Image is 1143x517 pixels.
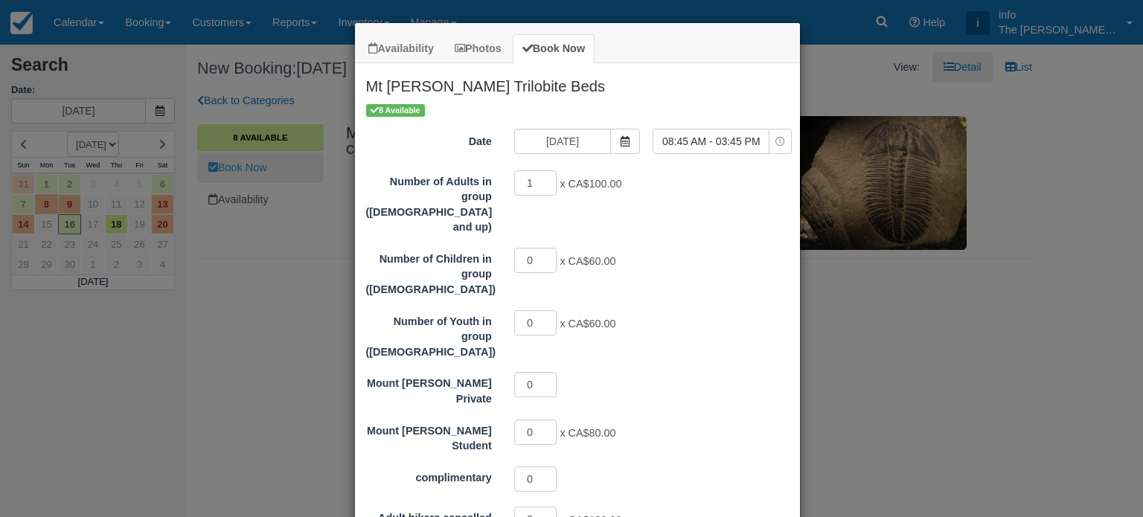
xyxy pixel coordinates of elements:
[560,178,621,190] span: x CA$100.00
[355,246,503,298] label: Number of Children in group (6 - 12 years old)
[445,34,511,63] a: Photos
[355,465,503,486] label: complimentary
[514,372,557,397] input: Mount Stephen Private
[653,134,769,149] span: 08:45 AM - 03:45 PM
[514,170,557,196] input: Number of Adults in group (19 years old and up)
[355,63,800,102] h2: Mt [PERSON_NAME] Trilobite Beds
[514,248,557,273] input: Number of Children in group (6 - 12 years old)
[514,420,557,445] input: Mount Stephen Student
[355,370,503,406] label: Mount Stephen Private
[514,466,557,492] input: complimentary
[514,310,557,335] input: Number of Youth in group (13 - 18 years old)
[560,318,615,330] span: x CA$60.00
[355,418,503,454] label: Mount Stephen Student
[513,34,595,63] a: Book Now
[355,169,503,235] label: Number of Adults in group (19 years old and up)
[355,309,503,360] label: Number of Youth in group (13 - 18 years old)
[359,34,444,63] a: Availability
[560,427,615,439] span: x CA$80.00
[560,255,615,267] span: x CA$60.00
[355,129,503,150] label: Date
[366,104,425,117] span: 8 Available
